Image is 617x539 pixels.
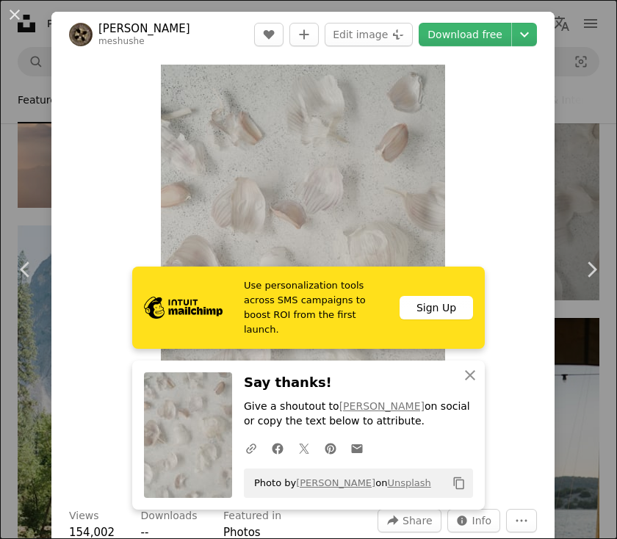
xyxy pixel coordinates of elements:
[223,509,281,524] h3: Featured in
[447,471,472,496] button: Copy to clipboard
[98,36,145,46] a: meshushe
[291,433,317,463] a: Share on Twitter
[69,509,99,524] h3: Views
[506,509,537,532] button: More Actions
[244,372,473,394] h3: Say thanks!
[403,510,432,532] span: Share
[339,400,425,412] a: [PERSON_NAME]
[400,296,473,319] div: Sign Up
[247,471,431,495] span: Photo by on
[161,65,445,491] img: Scattered garlic cloves and peels on a textured surface
[244,278,388,337] span: Use personalization tools across SMS campaigns to boost ROI from the first launch.
[69,526,115,539] span: 154,002
[161,65,445,491] button: Zoom in on this image
[69,23,93,46] img: Go to Anya Chernykh's profile
[325,23,413,46] button: Edit image
[317,433,344,463] a: Share on Pinterest
[512,23,537,46] button: Choose download size
[141,509,198,524] h3: Downloads
[144,297,223,319] img: file-1690386555781-336d1949dad1image
[387,477,430,488] a: Unsplash
[296,477,375,488] a: [PERSON_NAME]
[132,267,485,349] a: Use personalization tools across SMS campaigns to boost ROI from the first launch.Sign Up
[344,433,370,463] a: Share over email
[447,509,501,532] button: Stats about this image
[244,399,473,429] p: Give a shoutout to on social or copy the text below to attribute.
[472,510,492,532] span: Info
[264,433,291,463] a: Share on Facebook
[378,509,441,532] button: Share this image
[566,199,617,340] a: Next
[289,23,319,46] button: Add to Collection
[98,21,190,36] a: [PERSON_NAME]
[223,526,261,539] a: Photos
[419,23,511,46] a: Download free
[254,23,284,46] button: Like
[141,526,149,539] span: --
